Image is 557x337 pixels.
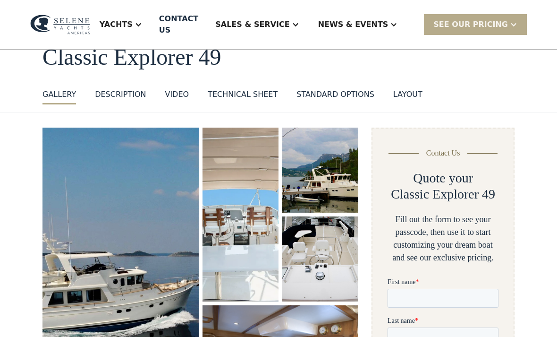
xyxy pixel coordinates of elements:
[165,89,189,100] div: VIDEO
[309,6,407,43] div: News & EVENTS
[413,170,473,186] h2: Quote your
[95,89,146,104] a: DESCRIPTION
[296,89,374,104] a: standard options
[215,19,289,30] div: Sales & Service
[296,89,374,100] div: standard options
[42,45,515,70] h1: Classic Explorer 49
[165,89,189,104] a: VIDEO
[90,6,152,43] div: Yachts
[318,19,388,30] div: News & EVENTS
[95,89,146,100] div: DESCRIPTION
[30,15,90,34] img: logo
[393,89,422,104] a: layout
[208,89,278,100] div: Technical sheet
[159,13,198,36] div: Contact US
[391,186,495,202] h2: Classic Explorer 49
[206,6,308,43] div: Sales & Service
[424,14,527,35] div: SEE Our Pricing
[426,147,460,159] div: Contact Us
[393,89,422,100] div: layout
[433,19,508,30] div: SEE Our Pricing
[100,19,133,30] div: Yachts
[42,89,76,104] a: GALLERY
[388,213,498,264] div: Fill out the form to see your passcode, then use it to start customizing your dream boat and see ...
[203,128,278,302] a: open lightbox
[282,216,358,302] a: open lightbox
[282,128,358,213] a: open lightbox
[42,89,76,100] div: GALLERY
[282,128,358,213] img: 50 foot motor yacht
[282,216,358,302] img: 50 foot motor yacht
[208,89,278,104] a: Technical sheet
